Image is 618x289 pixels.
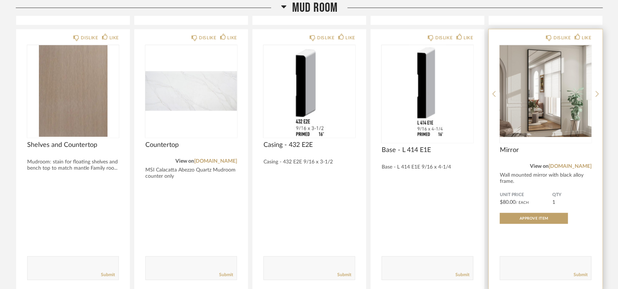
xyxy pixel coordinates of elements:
[464,34,473,41] div: LIKE
[552,200,555,205] span: 1
[263,141,355,149] span: Casing - 432 E2E
[500,200,516,205] span: $80.00
[516,201,529,205] span: / Each
[382,146,473,154] span: Base - L 414 E1E
[552,192,592,198] span: QTY
[549,164,592,169] a: [DOMAIN_NAME]
[435,34,452,41] div: DISLIKE
[145,45,237,137] img: undefined
[109,34,119,41] div: LIKE
[500,172,592,185] div: Wall mounted mirror with black alloy frame.
[27,141,119,149] span: Shelves and Countertop
[500,213,568,224] button: Approve Item
[574,272,588,278] a: Submit
[500,45,592,137] div: 0
[228,34,237,41] div: LIKE
[382,164,473,170] div: Base - L 414 E1E 9/16 x 4-1/4
[337,272,351,278] a: Submit
[553,34,571,41] div: DISLIKE
[27,45,119,137] img: undefined
[194,159,237,164] a: [DOMAIN_NAME]
[500,146,592,154] span: Mirror
[500,192,552,198] span: Unit Price
[101,272,115,278] a: Submit
[382,45,473,137] img: undefined
[81,34,98,41] div: DISLIKE
[145,141,237,149] span: Countertop
[530,164,549,169] span: View on
[500,45,592,137] img: undefined
[145,167,237,180] div: MSI Calacatta Abezzo Quartz Mudroom counter only
[520,217,548,220] span: Approve Item
[27,159,119,171] div: Mudroom: stain for floating shelves and bench top to match mantle Family roo...
[263,159,355,165] div: Casing - 432 E2E 9/16 x 3-1/2
[263,45,355,137] img: undefined
[199,34,216,41] div: DISLIKE
[219,272,233,278] a: Submit
[175,159,194,164] span: View on
[455,272,469,278] a: Submit
[346,34,355,41] div: LIKE
[382,45,473,137] div: 0
[317,34,334,41] div: DISLIKE
[582,34,592,41] div: LIKE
